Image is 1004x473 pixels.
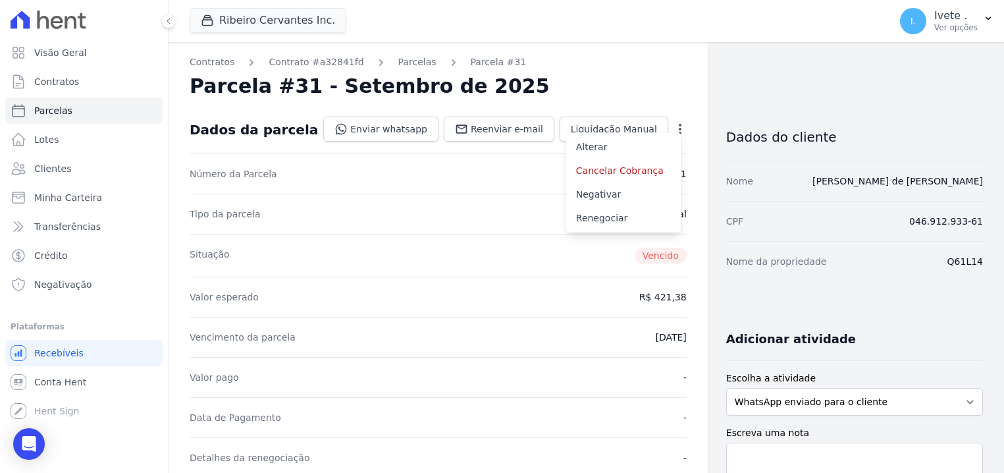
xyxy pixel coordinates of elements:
a: Lotes [5,126,163,153]
a: Contrato #a32841fd [269,55,363,69]
a: Parcelas [398,55,436,69]
a: [PERSON_NAME] de [PERSON_NAME] [812,176,983,186]
dd: 046.912.933-61 [909,215,983,228]
span: Liquidação Manual [571,123,657,136]
span: Minha Carteira [34,191,102,204]
span: Lotes [34,133,59,146]
p: Ivete . [934,9,978,22]
a: Negativação [5,271,163,298]
span: Crédito [34,249,68,262]
a: Renegociar [566,206,681,230]
a: Contratos [5,69,163,95]
span: Conta Hent [34,376,86,389]
span: Recebíveis [34,347,84,360]
a: Contratos [190,55,234,69]
a: Parcelas [5,97,163,124]
a: Enviar whatsapp [323,117,438,142]
p: Ver opções [934,22,978,33]
h3: Adicionar atividade [726,331,856,347]
label: Escreva uma nota [726,426,983,440]
span: I. [911,16,916,26]
dt: Número da Parcela [190,167,277,181]
dd: [DATE] [655,331,686,344]
dt: Tipo da parcela [190,208,261,221]
div: Open Intercom Messenger [13,428,45,460]
dt: Nome da propriedade [726,255,827,268]
dd: Q61L14 [947,255,983,268]
span: Vencido [635,248,687,264]
dt: Valor pago [190,371,239,384]
dt: CPF [726,215,743,228]
span: Clientes [34,162,71,175]
dd: - [683,411,687,424]
span: Negativação [34,278,92,291]
h2: Parcela #31 - Setembro de 2025 [190,74,550,98]
button: Ribeiro Cervantes Inc. [190,8,346,33]
dt: Vencimento da parcela [190,331,296,344]
dd: - [683,451,687,464]
a: Recebíveis [5,340,163,366]
a: Liquidação Manual [560,117,668,142]
span: Reenviar e-mail [471,123,543,136]
a: Clientes [5,155,163,182]
dt: Data de Pagamento [190,411,281,424]
dd: - [683,371,687,384]
dt: Valor esperado [190,291,259,304]
span: Visão Geral [34,46,87,59]
a: Conta Hent [5,369,163,395]
div: Dados da parcela [190,122,318,138]
label: Escolha a atividade [726,372,983,385]
div: Plataformas [11,319,157,335]
a: Visão Geral [5,40,163,66]
a: Parcela #31 [471,55,527,69]
a: Transferências [5,213,163,240]
a: Negativar [566,182,681,206]
h3: Dados do cliente [726,129,983,145]
a: Alterar [566,135,681,159]
dt: Situação [190,248,230,264]
dt: Detalhes da renegociação [190,451,310,464]
a: Minha Carteira [5,184,163,211]
span: Transferências [34,220,101,233]
dd: R$ 421,38 [639,291,687,304]
nav: Breadcrumb [190,55,687,69]
a: Cancelar Cobrança [566,159,681,182]
a: Reenviar e-mail [444,117,554,142]
a: Crédito [5,242,163,269]
button: I. Ivete . Ver opções [889,3,1004,40]
dt: Nome [726,175,753,188]
span: Parcelas [34,104,72,117]
span: Contratos [34,75,79,88]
